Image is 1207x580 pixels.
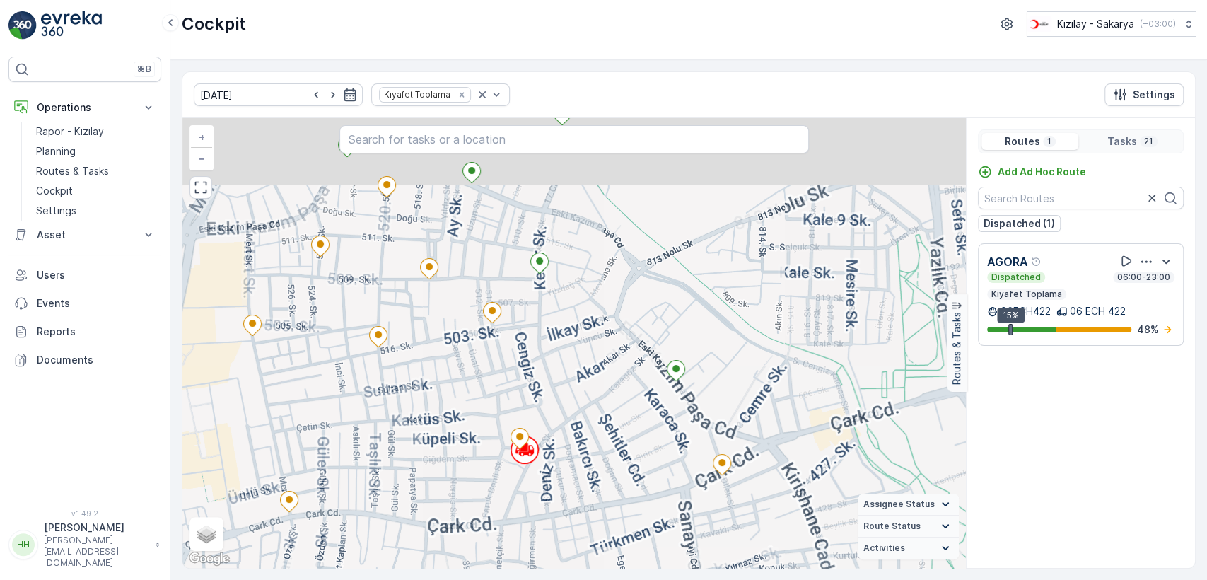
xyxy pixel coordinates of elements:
[380,88,453,101] div: Kıyafet Toplama
[36,124,104,139] p: Rapor - Kızılay
[454,89,470,100] div: Remove Kıyafet Toplama
[8,318,161,346] a: Reports
[12,533,35,556] div: HH
[1116,272,1172,283] p: 06:00-23:00
[987,253,1028,270] p: AGORA
[8,93,161,122] button: Operations
[8,289,161,318] a: Events
[858,494,959,516] summary: Assignee Status
[978,215,1061,232] button: Dispatched (1)
[37,296,156,311] p: Events
[1143,136,1155,147] p: 21
[186,550,233,568] a: Open this area in Google Maps (opens a new window)
[990,289,1063,300] p: Kıyafet Toplama
[37,268,156,282] p: Users
[41,11,102,40] img: logo_light-DOdMpM7g.png
[1027,11,1196,37] button: Kızılay - Sakarya(+03:00)
[37,100,133,115] p: Operations
[36,144,76,158] p: Planning
[30,161,161,181] a: Routes & Tasks
[863,543,905,554] span: Activities
[36,164,109,178] p: Routes & Tasks
[37,228,133,242] p: Asset
[8,521,161,569] button: HH[PERSON_NAME][PERSON_NAME][EMAIL_ADDRESS][DOMAIN_NAME]
[30,122,161,141] a: Rapor - Kızılay
[863,499,935,510] span: Assignee Status
[1057,17,1134,31] p: Kızılay - Sakarya
[191,518,222,550] a: Layers
[858,516,959,538] summary: Route Status
[30,141,161,161] a: Planning
[998,165,1086,179] p: Add Ad Hoc Route
[863,521,921,532] span: Route Status
[36,184,73,198] p: Cockpit
[990,272,1042,283] p: Dispatched
[8,346,161,374] a: Documents
[984,216,1055,231] p: Dispatched (1)
[186,550,233,568] img: Google
[44,535,148,569] p: [PERSON_NAME][EMAIL_ADDRESS][DOMAIN_NAME]
[1137,323,1159,337] p: 48 %
[30,201,161,221] a: Settings
[8,11,37,40] img: logo
[44,521,148,535] p: [PERSON_NAME]
[1140,18,1176,30] p: ( +03:00 )
[1046,136,1053,147] p: 1
[858,538,959,559] summary: Activities
[997,308,1025,323] div: 15%
[199,152,206,164] span: −
[30,181,161,201] a: Cockpit
[8,509,161,518] span: v 1.49.2
[182,13,246,35] p: Cockpit
[1104,83,1184,106] button: Settings
[199,131,205,143] span: +
[137,64,151,75] p: ⌘B
[191,148,212,169] a: Zoom Out
[978,165,1086,179] a: Add Ad Hoc Route
[1005,134,1040,149] p: Routes
[1031,256,1042,267] div: Help Tooltip Icon
[950,313,964,385] p: Routes & Tasks
[1027,16,1051,32] img: k%C4%B1z%C4%B1lay_DTAvauz.png
[36,204,76,218] p: Settings
[1001,304,1051,318] p: 06ECH422
[37,353,156,367] p: Documents
[978,187,1184,209] input: Search Routes
[1107,134,1137,149] p: Tasks
[37,325,156,339] p: Reports
[8,221,161,249] button: Asset
[339,125,810,153] input: Search for tasks or a location
[1070,304,1126,318] p: 06 ECH 422
[1133,88,1175,102] p: Settings
[191,127,212,148] a: Zoom In
[194,83,363,106] input: dd/mm/yyyy
[8,261,161,289] a: Users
